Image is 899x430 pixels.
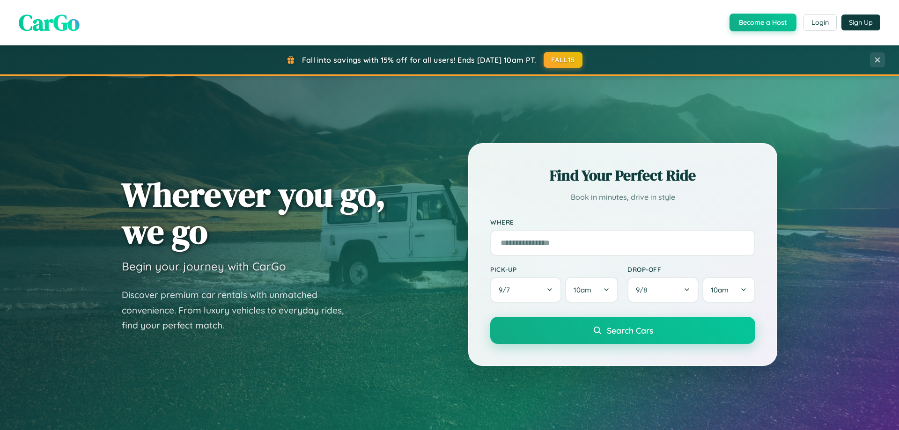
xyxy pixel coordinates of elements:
[490,165,755,186] h2: Find Your Perfect Ride
[627,265,755,273] label: Drop-off
[490,218,755,226] label: Where
[803,14,837,31] button: Login
[565,277,618,303] button: 10am
[490,190,755,204] p: Book in minutes, drive in style
[627,277,699,303] button: 9/8
[730,14,796,31] button: Become a Host
[122,287,356,333] p: Discover premium car rentals with unmatched convenience. From luxury vehicles to everyday rides, ...
[122,259,286,273] h3: Begin your journey with CarGo
[636,285,652,294] span: 9 / 8
[122,176,386,250] h1: Wherever you go, we go
[841,15,880,30] button: Sign Up
[574,285,591,294] span: 10am
[490,277,561,303] button: 9/7
[490,265,618,273] label: Pick-up
[711,285,729,294] span: 10am
[702,277,755,303] button: 10am
[607,325,653,335] span: Search Cars
[490,317,755,344] button: Search Cars
[302,55,537,65] span: Fall into savings with 15% off for all users! Ends [DATE] 10am PT.
[499,285,515,294] span: 9 / 7
[544,52,583,68] button: FALL15
[19,7,80,38] span: CarGo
